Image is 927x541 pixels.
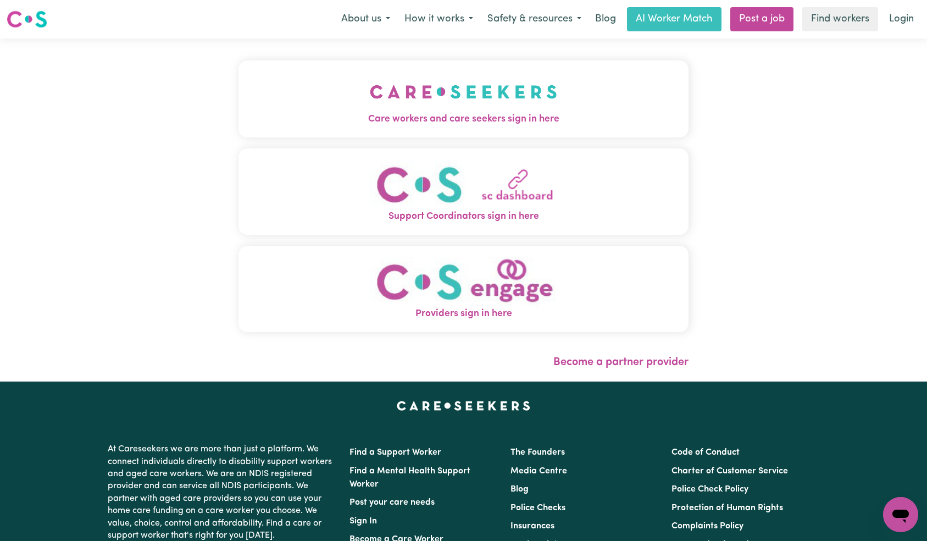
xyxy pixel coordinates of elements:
a: Code of Conduct [671,448,740,457]
a: Post a job [730,7,793,31]
button: Safety & resources [480,8,589,31]
a: Careseekers logo [7,7,47,32]
a: Blog [589,7,623,31]
iframe: Button to launch messaging window [883,497,918,532]
button: Providers sign in here [238,246,689,332]
a: Media Centre [510,467,567,476]
span: Support Coordinators sign in here [238,209,689,224]
button: Care workers and care seekers sign in here [238,60,689,137]
a: AI Worker Match [627,7,721,31]
a: Find a Mental Health Support Worker [349,467,470,489]
a: Protection of Human Rights [671,504,783,512]
a: Blog [510,485,529,494]
a: Sign In [349,517,377,526]
a: Careseekers home page [397,401,530,410]
span: Care workers and care seekers sign in here [238,112,689,126]
a: Post your care needs [349,498,435,507]
a: Find workers [802,7,878,31]
a: Login [882,7,920,31]
a: Find a Support Worker [349,448,441,457]
a: Charter of Customer Service [671,467,788,476]
a: Insurances [510,522,554,531]
a: Police Check Policy [671,485,748,494]
img: Careseekers logo [7,9,47,29]
span: Providers sign in here [238,307,689,321]
a: The Founders [510,448,565,457]
button: How it works [397,8,480,31]
a: Police Checks [510,504,565,512]
a: Complaints Policy [671,522,743,531]
button: Support Coordinators sign in here [238,148,689,235]
a: Become a partner provider [553,357,689,368]
button: About us [334,8,397,31]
